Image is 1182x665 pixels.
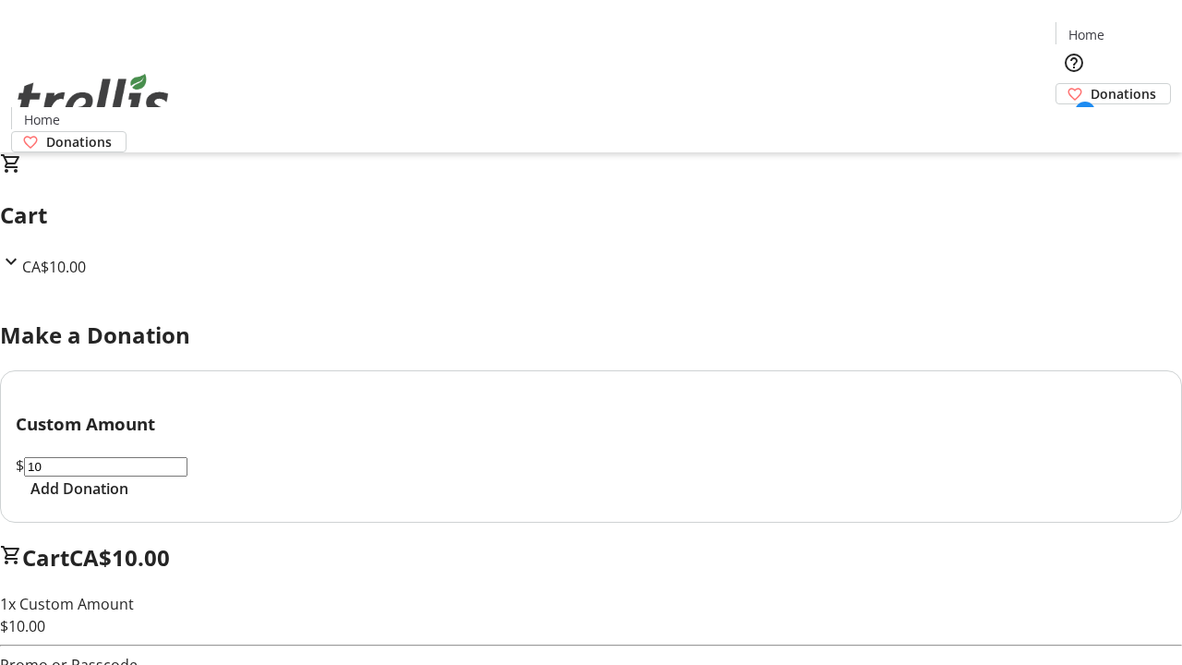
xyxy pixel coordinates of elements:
a: Donations [11,131,127,152]
span: Add Donation [30,478,128,500]
a: Donations [1055,83,1171,104]
span: Donations [46,132,112,151]
a: Home [1056,25,1116,44]
h3: Custom Amount [16,411,1166,437]
a: Home [12,110,71,129]
input: Donation Amount [24,457,187,477]
button: Help [1055,44,1092,81]
span: Home [1068,25,1104,44]
span: CA$10.00 [69,542,170,573]
button: Add Donation [16,478,143,500]
img: Orient E2E Organization 8EfLua6WHE's Logo [11,54,175,146]
span: Donations [1091,84,1156,103]
span: CA$10.00 [22,257,86,277]
button: Cart [1055,104,1092,141]
span: Home [24,110,60,129]
span: $ [16,455,24,476]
